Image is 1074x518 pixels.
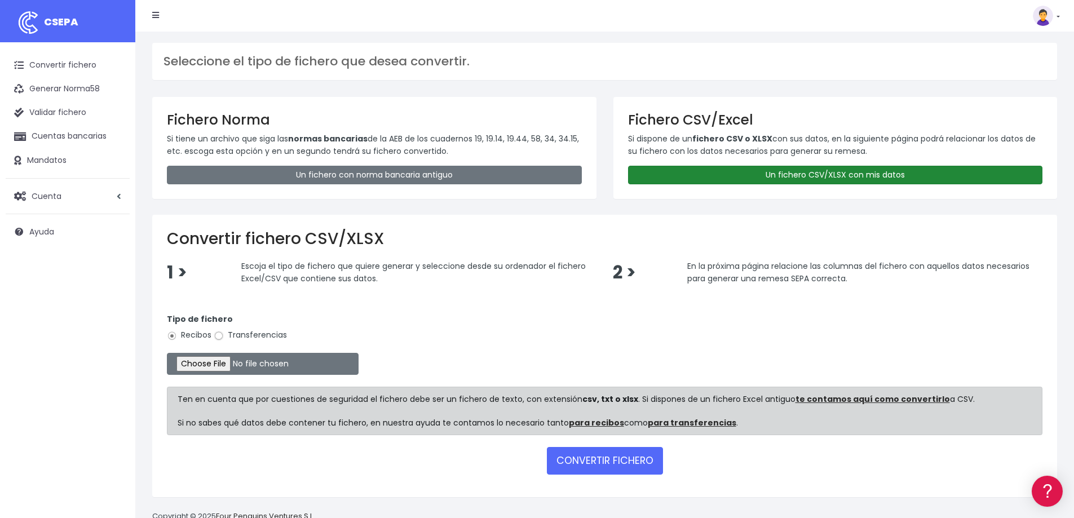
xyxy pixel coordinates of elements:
strong: Tipo de fichero [167,313,233,325]
strong: normas bancarias [288,133,368,144]
img: profile [1033,6,1053,26]
button: Contáctanos [11,302,214,321]
a: Un fichero con norma bancaria antiguo [167,166,582,184]
a: Convertir fichero [6,54,130,77]
h3: Fichero CSV/Excel [628,112,1043,128]
div: Ten en cuenta que por cuestiones de seguridad el fichero debe ser un fichero de texto, con extens... [167,387,1042,435]
p: Si tiene un archivo que siga las de la AEB de los cuadernos 19, 19.14, 19.44, 58, 34, 34.15, etc.... [167,132,582,158]
a: Validar fichero [6,101,130,125]
a: Cuentas bancarias [6,125,130,148]
a: para recibos [569,417,624,428]
a: Formatos [11,143,214,160]
a: Problemas habituales [11,160,214,178]
a: Ayuda [6,220,130,243]
h2: Convertir fichero CSV/XLSX [167,229,1042,249]
a: Generar Norma58 [6,77,130,101]
a: Información general [11,96,214,113]
div: Facturación [11,224,214,234]
label: Transferencias [214,329,287,341]
a: Un fichero CSV/XLSX con mis datos [628,166,1043,184]
span: Ayuda [29,226,54,237]
a: Cuenta [6,184,130,208]
a: Videotutoriales [11,178,214,195]
div: Convertir ficheros [11,125,214,135]
a: General [11,242,214,259]
a: Perfiles de empresas [11,195,214,212]
a: API [11,288,214,306]
a: POWERED BY ENCHANT [155,325,217,335]
span: Escoja el tipo de fichero que quiere generar y seleccione desde su ordenador el fichero Excel/CSV... [241,260,586,284]
label: Recibos [167,329,211,341]
strong: fichero CSV o XLSX [692,133,772,144]
button: CONVERTIR FICHERO [547,447,663,474]
a: Mandatos [6,149,130,172]
div: Información general [11,78,214,89]
h3: Fichero Norma [167,112,582,128]
a: para transferencias [648,417,736,428]
span: 1 > [167,260,187,285]
a: te contamos aquí como convertirlo [795,393,950,405]
strong: csv, txt o xlsx [582,393,638,405]
span: En la próxima página relacione las columnas del fichero con aquellos datos necesarios para genera... [687,260,1029,284]
span: Cuenta [32,190,61,201]
div: Programadores [11,271,214,281]
span: CSEPA [44,15,78,29]
img: logo [14,8,42,37]
span: 2 > [613,260,636,285]
p: Si dispone de un con sus datos, en la siguiente página podrá relacionar los datos de su fichero c... [628,132,1043,158]
h3: Seleccione el tipo de fichero que desea convertir. [163,54,1046,69]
